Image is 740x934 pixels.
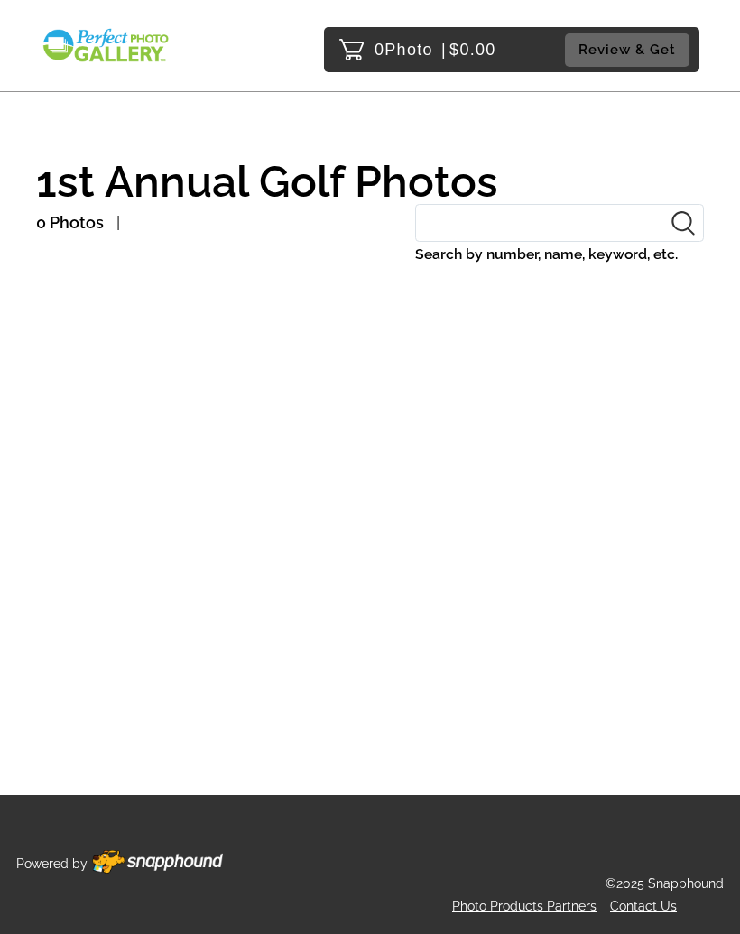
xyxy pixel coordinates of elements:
img: Snapphound Logo [41,27,171,64]
span: Photo [384,35,433,64]
p: 0 $0.00 [375,35,496,64]
span: | [441,41,447,59]
h1: 1st Annual Golf Photos [36,159,704,204]
p: Powered by [16,853,88,875]
p: 0 Photos [36,208,104,237]
a: Contact Us [610,899,677,913]
button: Review & Get [565,33,689,67]
img: Footer [92,850,223,874]
a: Photo Products Partners [452,899,597,913]
label: Search by number, name, keyword, etc. [415,242,704,267]
p: ©2025 Snapphound [606,873,724,895]
a: Review & Get [565,33,695,67]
